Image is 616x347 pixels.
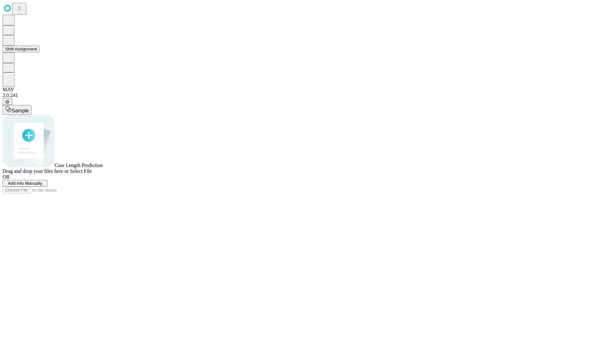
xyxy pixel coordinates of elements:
[3,98,12,105] button: @
[3,87,613,93] div: MAY
[3,105,31,115] button: Sample
[3,46,39,52] button: Shift Assignment
[3,180,47,187] button: Add Info Manually
[55,163,103,168] span: Case Length Prediction
[3,93,613,98] div: 2.0.241
[3,174,10,180] span: OR
[12,108,29,113] span: Sample
[5,99,10,104] span: @
[70,168,92,174] span: Select File
[8,181,42,186] span: Add Info Manually
[3,168,69,174] span: Drag and drop your files here or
